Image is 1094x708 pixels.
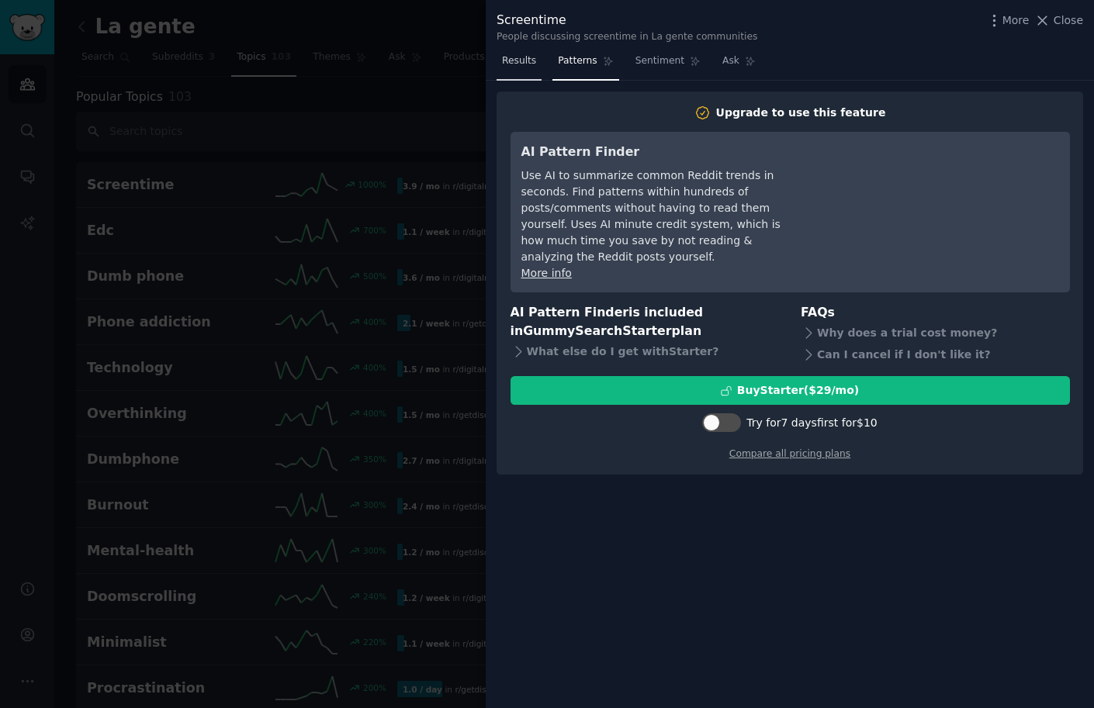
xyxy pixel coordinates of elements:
div: Why does a trial cost money? [801,322,1070,344]
a: Patterns [552,49,618,81]
a: Results [497,49,542,81]
div: Try for 7 days first for $10 [746,415,877,431]
div: What else do I get with Starter ? [511,341,780,363]
span: More [1002,12,1030,29]
span: Close [1054,12,1083,29]
div: Upgrade to use this feature [716,105,886,121]
div: Buy Starter ($ 29 /mo ) [737,382,859,399]
a: Sentiment [630,49,706,81]
button: BuyStarter($29/mo) [511,376,1070,405]
h3: FAQs [801,303,1070,323]
span: Ask [722,54,739,68]
a: Compare all pricing plans [729,448,850,459]
div: Use AI to summarize common Reddit trends in seconds. Find patterns within hundreds of posts/comme... [521,168,805,265]
button: Close [1034,12,1083,29]
span: GummySearch Starter [523,323,671,338]
span: Patterns [558,54,597,68]
a: Ask [717,49,761,81]
a: More info [521,267,572,279]
button: More [986,12,1030,29]
h3: AI Pattern Finder [521,143,805,162]
span: Sentiment [635,54,684,68]
span: Results [502,54,536,68]
div: Can I cancel if I don't like it? [801,344,1070,365]
div: Screentime [497,11,757,30]
iframe: YouTube video player [826,143,1059,259]
h3: AI Pattern Finder is included in plan [511,303,780,341]
div: People discussing screentime in La gente communities [497,30,757,44]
